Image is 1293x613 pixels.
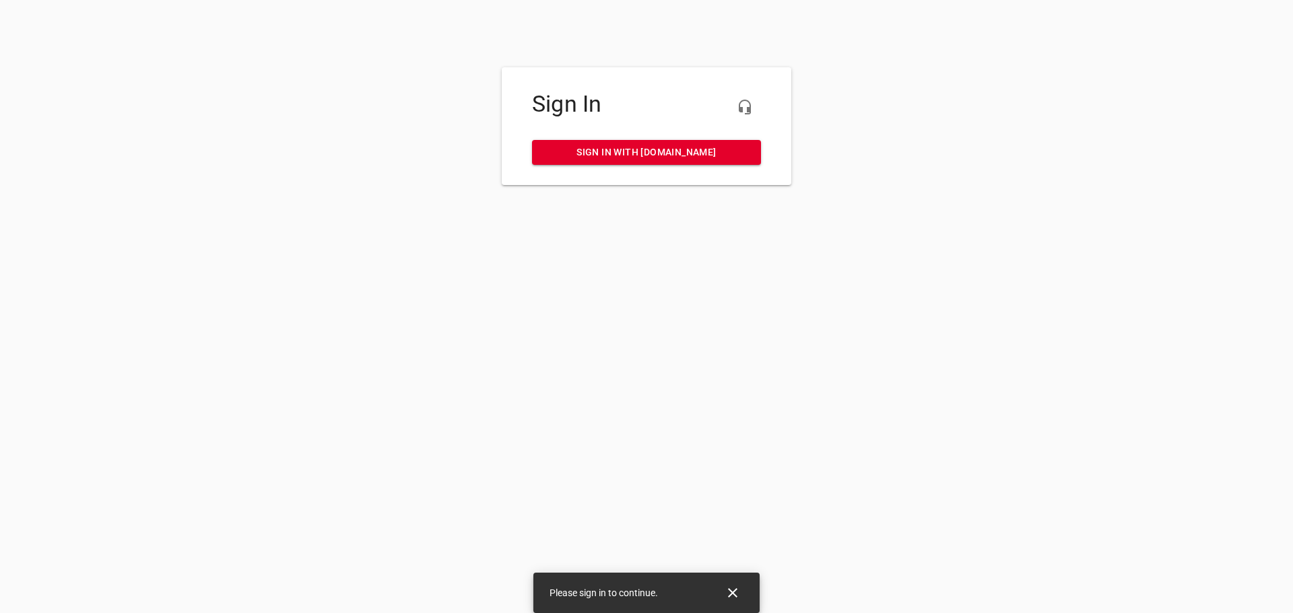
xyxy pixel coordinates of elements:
[550,587,658,598] span: Please sign in to continue.
[729,91,761,123] button: Live Chat
[532,140,761,165] a: Sign in with [DOMAIN_NAME]
[717,577,749,609] button: Close
[543,144,750,161] span: Sign in with [DOMAIN_NAME]
[532,91,761,118] h4: Sign In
